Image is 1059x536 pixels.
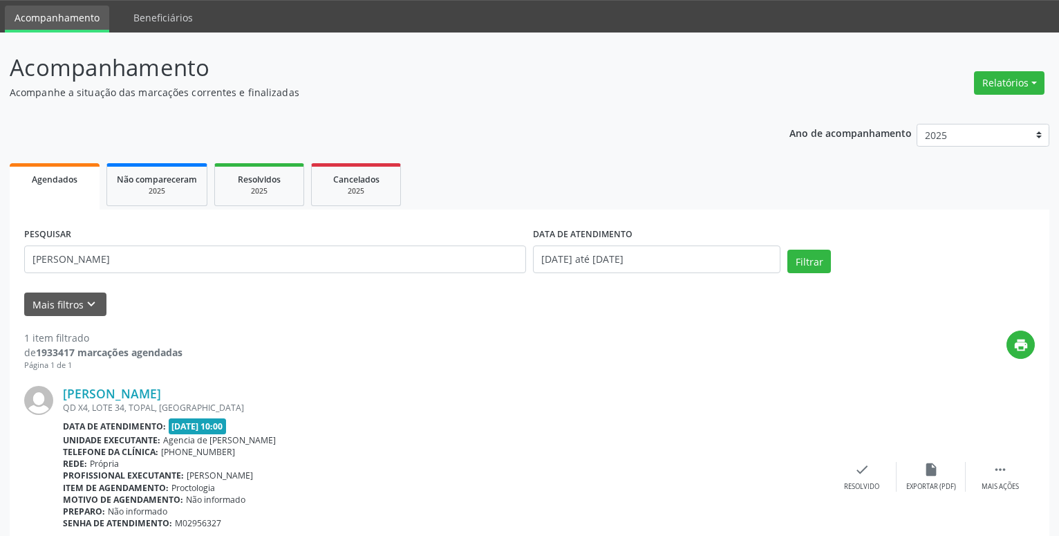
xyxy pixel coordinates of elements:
i:  [993,462,1008,477]
div: de [24,345,182,360]
span: Resolvidos [238,174,281,185]
a: Beneficiários [124,6,203,30]
label: PESQUISAR [24,224,71,246]
b: Profissional executante: [63,470,184,481]
p: Ano de acompanhamento [789,124,912,141]
a: [PERSON_NAME] [63,386,161,401]
div: Resolvido [844,482,879,492]
span: M02956327 [175,517,221,529]
i: print [1013,338,1029,353]
span: [PHONE_NUMBER] [161,446,235,458]
div: Página 1 de 1 [24,360,182,371]
input: Nome, código do beneficiário ou CPF [24,246,526,273]
div: 1 item filtrado [24,331,182,345]
b: Rede: [63,458,87,470]
div: 2025 [117,186,197,196]
span: Não informado [108,506,167,517]
div: Exportar (PDF) [906,482,956,492]
span: Agencia de [PERSON_NAME] [163,434,276,446]
i: keyboard_arrow_down [84,297,99,312]
p: Acompanhamento [10,50,738,85]
a: Acompanhamento [5,6,109,33]
p: Acompanhe a situação das marcações correntes e finalizadas [10,85,738,100]
span: [PERSON_NAME] [187,470,253,481]
span: Proctologia [171,482,215,494]
button: Mais filtroskeyboard_arrow_down [24,293,106,317]
span: Não informado [186,494,245,506]
div: QD X4, LOTE 34, TOPAL, [GEOGRAPHIC_DATA] [63,402,827,414]
b: Data de atendimento: [63,421,166,432]
span: Cancelados [333,174,379,185]
span: Agendados [32,174,77,185]
span: Não compareceram [117,174,197,185]
input: Selecione um intervalo [533,246,780,273]
b: Preparo: [63,506,105,517]
label: DATA DE ATENDIMENTO [533,224,632,246]
img: img [24,386,53,415]
div: 2025 [321,186,391,196]
button: print [1006,331,1035,359]
strong: 1933417 marcações agendadas [36,346,182,359]
b: Item de agendamento: [63,482,169,494]
i: insert_drive_file [924,462,939,477]
b: Senha de atendimento: [63,517,172,529]
span: [DATE] 10:00 [169,418,227,434]
i: check [854,462,870,477]
b: Telefone da clínica: [63,446,158,458]
span: Própria [90,458,119,470]
b: Motivo de agendamento: [63,494,183,506]
div: 2025 [225,186,294,196]
button: Relatórios [974,71,1044,95]
div: Mais ações [982,482,1019,492]
button: Filtrar [787,250,831,273]
b: Unidade executante: [63,434,160,446]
